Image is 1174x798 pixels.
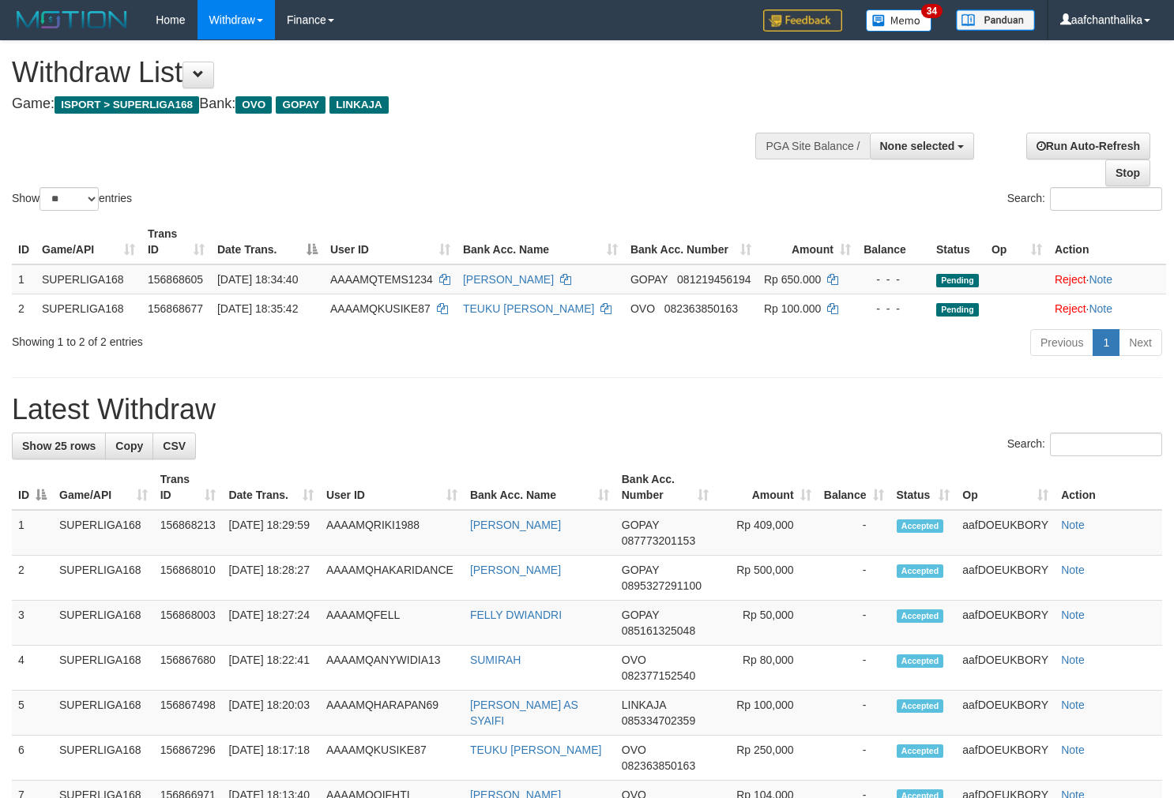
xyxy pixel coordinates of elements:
[818,601,890,646] td: -
[956,465,1055,510] th: Op: activate to sort column ascending
[53,691,154,736] td: SUPERLIGA168
[463,273,554,286] a: [PERSON_NAME]
[956,736,1055,781] td: aafDOEUKBORY
[12,328,477,350] div: Showing 1 to 2 of 2 entries
[622,609,659,621] span: GOPAY
[1030,329,1093,356] a: Previous
[630,273,668,286] span: GOPAY
[12,8,132,32] img: MOTION_logo.png
[622,714,695,727] span: Copy 085334702359 to clipboard
[53,736,154,781] td: SUPERLIGA168
[818,465,890,510] th: Balance: activate to sort column ascending
[897,519,944,533] span: Accepted
[470,699,578,727] a: [PERSON_NAME] AS SYAIFI
[624,219,758,264] th: Bank Acc. Number: activate to sort column ascending
[320,556,464,601] td: AAAAMQHAKARIDANCE
[320,646,464,691] td: AAAAMQANYWIDIA13
[897,654,944,668] span: Accepted
[715,736,817,781] td: Rp 250,000
[818,646,890,691] td: -
[154,646,223,691] td: 156867680
[276,96,325,114] span: GOPAY
[755,133,869,159] div: PGA Site Balance /
[818,736,890,781] td: -
[864,301,924,317] div: - - -
[622,564,659,576] span: GOPAY
[320,736,464,781] td: AAAAMQKUSIKE87
[1061,564,1085,576] a: Note
[12,556,53,601] td: 2
[864,272,924,287] div: - - -
[222,556,319,601] td: [DATE] 18:28:27
[141,219,211,264] th: Trans ID: activate to sort column ascending
[36,219,141,264] th: Game/API: activate to sort column ascending
[222,646,319,691] td: [DATE] 18:22:41
[53,601,154,646] td: SUPERLIGA168
[1050,433,1162,456] input: Search:
[818,691,890,736] td: -
[1061,519,1085,531] a: Note
[12,96,767,112] h4: Game: Bank:
[163,440,186,452] span: CSV
[320,601,464,646] td: AAAAMQFELL
[715,601,817,646] td: Rp 50,000
[470,609,562,621] a: FELLY DWIANDRI
[464,465,615,510] th: Bank Acc. Name: activate to sort column ascending
[622,699,666,711] span: LINKAJA
[1061,744,1085,756] a: Note
[622,579,702,592] span: Copy 0895327291100 to clipboard
[715,510,817,556] td: Rp 409,000
[55,96,199,114] span: ISPORT > SUPERLIGA168
[1119,329,1162,356] a: Next
[470,519,561,531] a: [PERSON_NAME]
[154,556,223,601] td: 156868010
[758,219,857,264] th: Amount: activate to sort column ascending
[956,556,1055,601] td: aafDOEUKBORY
[764,273,821,286] span: Rp 650.000
[985,219,1048,264] th: Op: activate to sort column ascending
[866,9,932,32] img: Button%20Memo.svg
[622,669,695,682] span: Copy 082377152540 to clipboard
[1048,219,1166,264] th: Action
[154,465,223,510] th: Trans ID: activate to sort column ascending
[664,302,738,315] span: Copy 082363850163 to clipboard
[222,736,319,781] td: [DATE] 18:17:18
[330,273,433,286] span: AAAAMQTEMS1234
[1093,329,1119,356] a: 1
[1105,159,1150,186] a: Stop
[622,654,646,666] span: OVO
[36,294,141,323] td: SUPERLIGA168
[222,691,319,736] td: [DATE] 18:20:03
[12,736,53,781] td: 6
[222,465,319,510] th: Date Trans.: activate to sort column ascending
[622,744,646,756] span: OVO
[12,187,132,211] label: Show entries
[154,601,223,646] td: 156868003
[463,302,594,315] a: TEUKU [PERSON_NAME]
[1055,273,1086,286] a: Reject
[1048,264,1166,294] td: ·
[211,219,324,264] th: Date Trans.: activate to sort column descending
[12,601,53,646] td: 3
[897,564,944,578] span: Accepted
[1055,465,1162,510] th: Action
[630,302,655,315] span: OVO
[329,96,389,114] span: LINKAJA
[105,433,153,459] a: Copy
[763,9,842,32] img: Feedback.jpg
[857,219,930,264] th: Balance
[715,465,817,510] th: Amount: activate to sort column ascending
[470,654,521,666] a: SUMIRAH
[222,601,319,646] td: [DATE] 18:27:24
[880,140,955,152] span: None selected
[53,646,154,691] td: SUPERLIGA168
[715,691,817,736] td: Rp 100,000
[22,440,96,452] span: Show 25 rows
[764,302,821,315] span: Rp 100.000
[1048,294,1166,323] td: ·
[1026,133,1150,159] a: Run Auto-Refresh
[152,433,196,459] a: CSV
[12,691,53,736] td: 5
[320,465,464,510] th: User ID: activate to sort column ascending
[677,273,751,286] span: Copy 081219456194 to clipboard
